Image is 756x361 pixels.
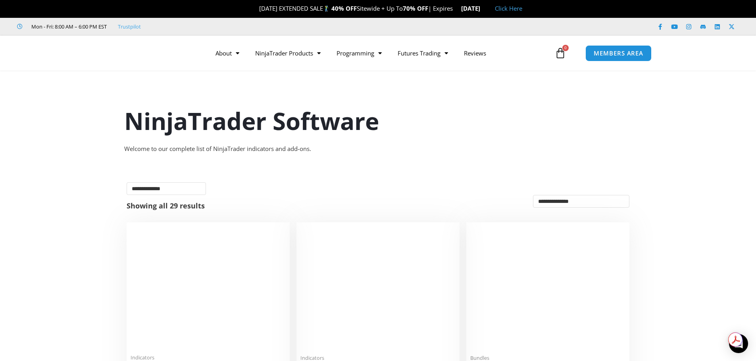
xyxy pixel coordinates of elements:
p: Showing all 29 results [127,202,205,209]
nav: Menu [208,44,553,62]
a: Programming [329,44,390,62]
a: 0 [543,42,578,65]
strong: 40% OFF [331,4,357,12]
a: NinjaTrader Products [247,44,329,62]
select: Shop order [533,195,629,208]
h1: NinjaTrader Software [124,104,632,138]
img: Account Risk Manager [300,226,456,350]
img: 🏌️‍♂️ [323,6,329,11]
a: MEMBERS AREA [585,45,652,61]
a: Click Here [495,4,522,12]
a: About [208,44,247,62]
img: 🏭 [481,6,487,11]
div: Welcome to our complete list of NinjaTrader indicators and add-ons. [124,143,632,155]
img: Duplicate Account Actions [131,226,286,350]
span: [DATE] EXTENDED SALE Sitewide + Up To | Expires [251,4,461,12]
span: 0 [562,45,569,51]
img: ⌛ [453,6,459,11]
span: MEMBERS AREA [594,50,643,56]
strong: 70% OFF [403,4,428,12]
img: LogoAI | Affordable Indicators – NinjaTrader [94,39,179,67]
a: Reviews [456,44,494,62]
img: 🎉 [253,6,259,11]
a: Trustpilot [118,22,141,31]
span: Indicators [131,354,286,361]
a: Futures Trading [390,44,456,62]
strong: [DATE] [461,4,487,12]
span: Mon - Fri: 8:00 AM – 6:00 PM EST [29,22,107,31]
img: Accounts Dashboard Suite [470,226,625,350]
